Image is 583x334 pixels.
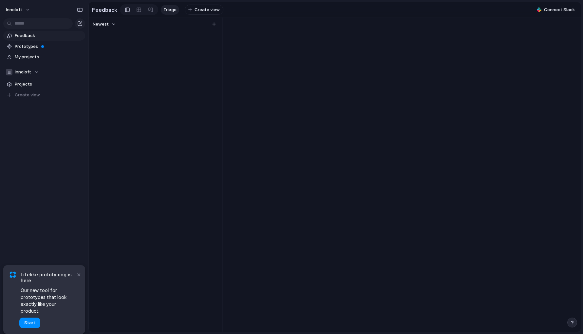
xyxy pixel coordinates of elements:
[21,287,75,314] span: Our new tool for prototypes that look exactly like your product.
[3,90,85,100] button: Create view
[21,272,75,284] span: Lifelike prototyping is here
[15,54,83,60] span: My projects
[24,320,35,326] span: Start
[161,5,179,15] a: Triage
[3,31,85,41] a: Feedback
[15,32,83,39] span: Feedback
[75,270,83,278] button: Dismiss
[19,318,40,328] button: Start
[3,42,85,51] a: Prototypes
[93,21,109,28] span: Newest
[185,5,223,15] button: Create view
[195,7,220,13] span: Create view
[3,67,85,77] button: Innoloft
[92,20,117,29] button: Newest
[3,52,85,62] a: My projects
[534,5,577,15] button: Connect Slack
[3,5,34,15] button: Innoloft
[544,7,575,13] span: Connect Slack
[92,6,117,14] h2: Feedback
[3,79,85,89] a: Projects
[6,7,22,13] span: Innoloft
[15,43,83,50] span: Prototypes
[15,81,83,88] span: Projects
[163,7,177,13] span: Triage
[15,69,31,75] span: Innoloft
[15,92,40,98] span: Create view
